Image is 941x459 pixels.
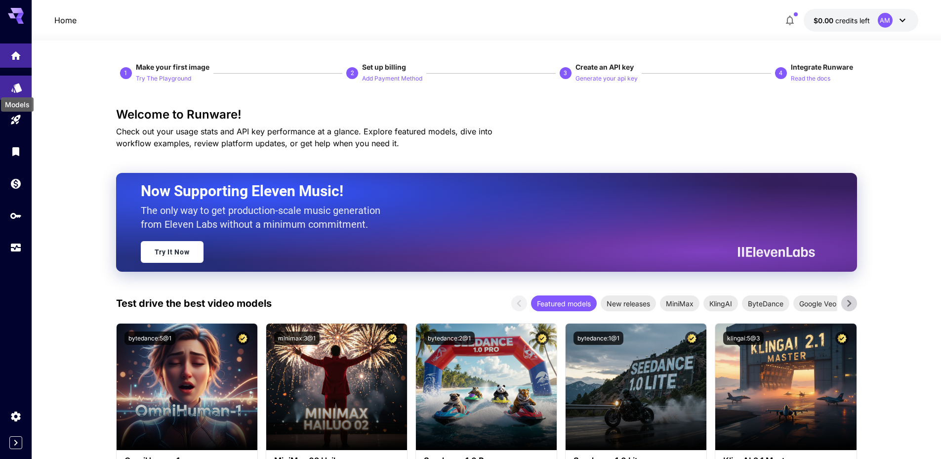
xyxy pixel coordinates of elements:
[685,332,698,345] button: Certified Model – Vetted for best performance and includes a commercial license.
[814,16,835,25] span: $0.00
[10,145,22,158] div: Library
[575,72,638,84] button: Generate your api key
[116,126,492,148] span: Check out your usage stats and API key performance at a glance. Explore featured models, dive int...
[660,295,699,311] div: MiniMax
[531,295,597,311] div: Featured models
[266,324,407,450] img: alt
[878,13,893,28] div: AM
[274,332,320,345] button: minimax:3@1
[10,209,22,222] div: API Keys
[793,298,842,309] span: Google Veo
[416,324,557,450] img: alt
[660,298,699,309] span: MiniMax
[362,72,422,84] button: Add Payment Method
[54,14,77,26] a: Home
[116,108,857,122] h3: Welcome to Runware!
[1,97,34,112] div: Models
[715,324,856,450] img: alt
[566,324,706,450] img: alt
[10,46,22,59] div: Home
[10,177,22,190] div: Wallet
[236,332,249,345] button: Certified Model – Vetted for best performance and includes a commercial license.
[564,69,567,78] p: 3
[136,72,191,84] button: Try The Playground
[791,63,853,71] span: Integrate Runware
[531,298,597,309] span: Featured models
[703,295,738,311] div: KlingAI
[386,332,399,345] button: Certified Model – Vetted for best performance and includes a commercial license.
[362,74,422,83] p: Add Payment Method
[11,79,23,91] div: Models
[601,298,656,309] span: New releases
[136,74,191,83] p: Try The Playground
[9,436,22,449] button: Expand sidebar
[835,332,849,345] button: Certified Model – Vetted for best performance and includes a commercial license.
[535,332,549,345] button: Certified Model – Vetted for best performance and includes a commercial license.
[723,332,764,345] button: klingai:5@3
[116,296,272,311] p: Test drive the best video models
[124,69,127,78] p: 1
[117,324,257,450] img: alt
[10,410,22,422] div: Settings
[793,295,842,311] div: Google Veo
[742,298,789,309] span: ByteDance
[703,298,738,309] span: KlingAI
[779,69,782,78] p: 4
[804,9,918,32] button: $0.00AM
[791,74,830,83] p: Read the docs
[136,63,209,71] span: Make your first image
[814,15,870,26] div: $0.00
[54,14,77,26] nav: breadcrumb
[601,295,656,311] div: New releases
[573,332,623,345] button: bytedance:1@1
[141,182,808,201] h2: Now Supporting Eleven Music!
[141,241,204,263] a: Try It Now
[575,74,638,83] p: Generate your api key
[791,72,830,84] button: Read the docs
[742,295,789,311] div: ByteDance
[835,16,870,25] span: credits left
[124,332,175,345] button: bytedance:5@1
[10,242,22,254] div: Usage
[362,63,406,71] span: Set up billing
[424,332,475,345] button: bytedance:2@1
[10,110,22,123] div: Playground
[351,69,354,78] p: 2
[141,204,388,231] p: The only way to get production-scale music generation from Eleven Labs without a minimum commitment.
[575,63,634,71] span: Create an API key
